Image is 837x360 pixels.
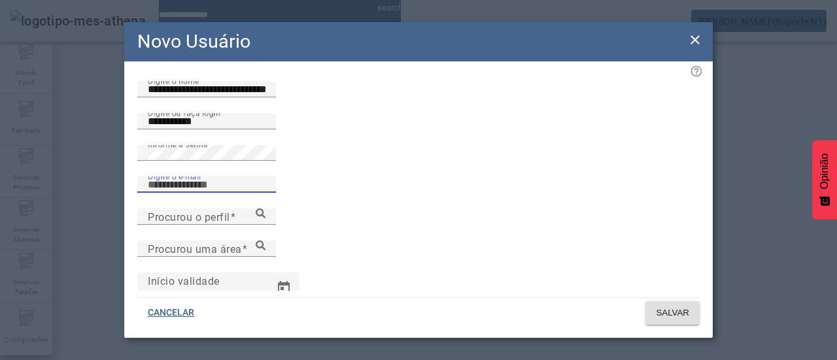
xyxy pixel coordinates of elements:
font: Opinião [819,154,830,189]
button: Calendário aberto [268,272,299,304]
font: Digite o nome [148,76,199,85]
input: Número [148,241,265,257]
font: Procurou o perfil [148,210,230,223]
font: Procurou uma área [148,242,242,255]
font: Início validade [148,274,220,287]
button: SALVAR [645,301,700,325]
font: Digite ou faça login [148,108,220,117]
font: Digite o e-mail [148,171,201,180]
font: SALVAR [656,308,689,318]
button: Feedback - Mostrar pesquisa [812,140,837,220]
button: CANCELAR [137,301,205,325]
input: Número [148,209,265,225]
font: Novo Usuário [137,30,250,52]
font: CANCELAR [148,307,194,318]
